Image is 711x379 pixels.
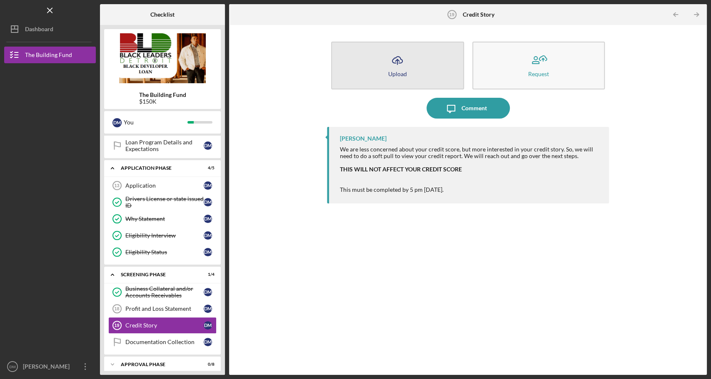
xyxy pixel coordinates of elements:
[204,248,212,256] div: D M
[104,33,221,83] img: Product logo
[528,71,549,77] div: Request
[125,322,204,329] div: Credit Story
[125,216,204,222] div: Why Statement
[121,362,194,367] div: Approval Phase
[4,21,96,37] button: Dashboard
[108,317,217,334] a: 19Credit StoryDM
[121,166,194,171] div: Application Phase
[4,358,96,375] button: DM[PERSON_NAME]
[125,305,204,312] div: Profit and Loss Statement
[204,321,212,329] div: D M
[204,288,212,296] div: D M
[4,47,96,63] button: The Building Fund
[108,137,217,154] a: Loan Program Details and ExpectationsDM
[204,181,212,190] div: D M
[200,272,215,277] div: 1 / 4
[449,12,454,17] tspan: 19
[427,98,510,119] button: Comment
[339,135,386,142] div: [PERSON_NAME]
[331,42,464,89] button: Upload
[114,306,119,311] tspan: 18
[125,285,204,299] div: Business Collateral and/or Accounts Receivables
[204,338,212,346] div: D M
[204,198,212,206] div: D M
[388,71,407,77] div: Upload
[139,92,186,98] b: The Building Fund
[108,211,217,227] a: Why StatementDM
[112,118,122,127] div: D M
[339,186,600,193] div: This must be completed by 5 pm [DATE].
[204,215,212,223] div: D M
[25,21,53,40] div: Dashboard
[108,177,217,194] a: 13ApplicationDM
[108,227,217,244] a: Eligibility InterviewDM
[472,42,605,89] button: Request
[125,196,204,209] div: Drivers License or state issued ID
[125,139,204,152] div: Loan Program Details and Expectations
[339,146,600,159] div: We are less concerned about your credit score, but more interested in your credit story. So, we w...
[108,194,217,211] a: Drivers License or state issued IDDM
[200,166,215,171] div: 4 / 5
[124,115,187,129] div: You
[200,362,215,367] div: 0 / 8
[108,244,217,260] a: Eligibility StatusDM
[125,339,204,345] div: Documentation Collection
[21,358,75,377] div: [PERSON_NAME]
[121,272,194,277] div: Screening Phase
[125,232,204,239] div: Eligibility Interview
[25,47,72,65] div: The Building Fund
[139,98,186,105] div: $150K
[108,334,217,350] a: Documentation CollectionDM
[114,323,119,328] tspan: 19
[204,231,212,240] div: D M
[108,284,217,300] a: Business Collateral and/or Accounts ReceivablesDM
[108,300,217,317] a: 18Profit and Loss StatementDM
[462,11,494,18] b: Credit Story
[150,11,175,18] b: Checklist
[204,141,212,150] div: D M
[125,182,204,189] div: Application
[10,364,16,369] text: DM
[114,183,119,188] tspan: 13
[339,166,462,173] strong: THIS WILL NOT AFFECT YOUR CREDIT SCORE
[125,249,204,255] div: Eligibility Status
[204,305,212,313] div: D M
[462,98,487,119] div: Comment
